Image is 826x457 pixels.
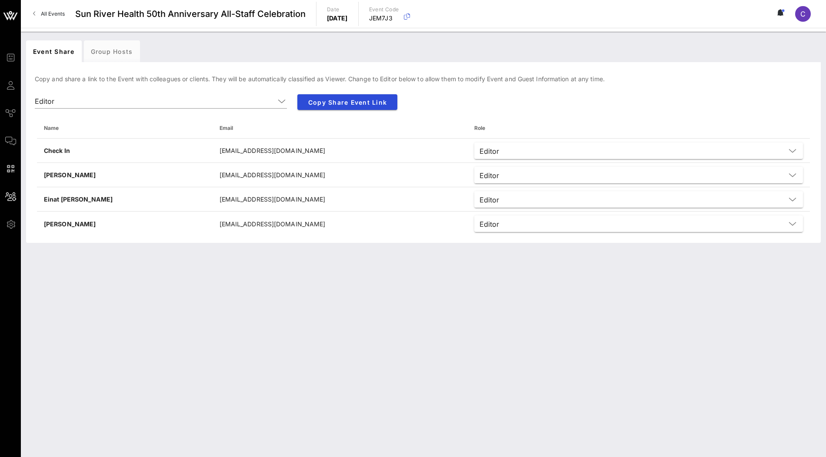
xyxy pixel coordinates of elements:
td: [EMAIL_ADDRESS][DOMAIN_NAME] [213,163,467,187]
div: Editor [474,142,803,159]
p: [DATE] [327,14,348,23]
p: JEM7J3 [369,14,399,23]
td: [PERSON_NAME] [37,212,213,236]
td: [EMAIL_ADDRESS][DOMAIN_NAME] [213,139,467,163]
p: Event Code [369,5,399,14]
div: Editor [474,167,803,183]
div: Editor [35,97,54,105]
div: Event Share [26,40,82,62]
td: Check In [37,139,213,163]
div: Editor [474,191,803,208]
button: Copy Share Event Link [297,94,397,110]
div: Editor [480,147,499,155]
div: Editor [480,196,499,204]
th: Role [467,118,810,139]
div: Editor [480,220,499,228]
div: Copy and share a link to the Event with colleagues or clients. They will be automatically classif... [26,67,821,243]
div: Group Hosts [84,40,140,62]
td: Einat [PERSON_NAME] [37,187,213,212]
span: C [800,10,806,18]
th: Email [213,118,467,139]
div: Editor [35,94,287,108]
div: Editor [480,172,499,179]
a: All Events [28,7,70,21]
span: Sun River Health 50th Anniversary All-Staff Celebration [75,7,306,20]
div: Editor [474,215,803,232]
td: [EMAIL_ADDRESS][DOMAIN_NAME] [213,212,467,236]
div: C [795,6,811,22]
th: Name [37,118,213,139]
span: All Events [41,10,65,17]
td: [EMAIL_ADDRESS][DOMAIN_NAME] [213,187,467,212]
td: [PERSON_NAME] [37,163,213,187]
span: Copy Share Event Link [304,99,390,106]
p: Date [327,5,348,14]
